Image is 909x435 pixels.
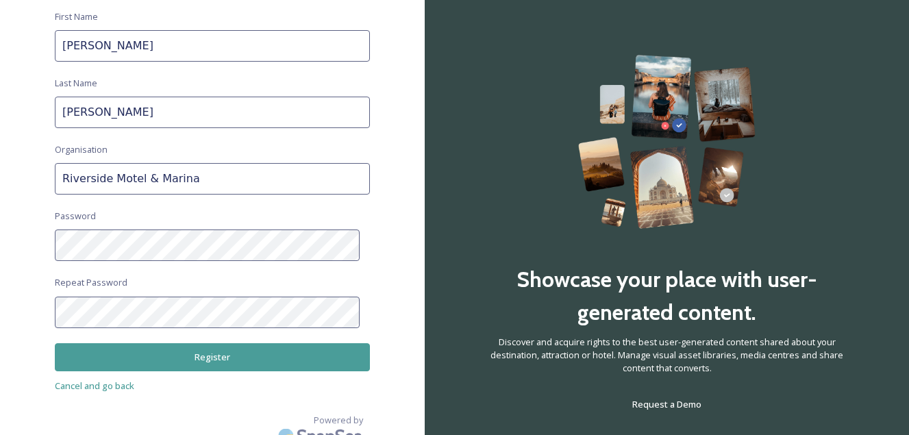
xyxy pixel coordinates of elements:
[632,396,701,412] a: Request a Demo
[55,97,370,128] input: Doe
[55,276,127,289] span: Repeat Password
[55,210,96,223] span: Password
[578,55,756,229] img: 63b42ca75bacad526042e722_Group%20154-p-800.png
[55,343,370,371] button: Register
[480,336,854,375] span: Discover and acquire rights to the best user-generated content shared about your destination, att...
[55,30,370,62] input: John
[55,77,97,90] span: Last Name
[55,380,134,392] span: Cancel and go back
[55,10,98,23] span: First Name
[55,143,108,156] span: Organisation
[632,398,701,410] span: Request a Demo
[314,414,363,427] span: Powered by
[480,263,854,329] h2: Showcase your place with user-generated content.
[55,163,370,195] input: Acme Inc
